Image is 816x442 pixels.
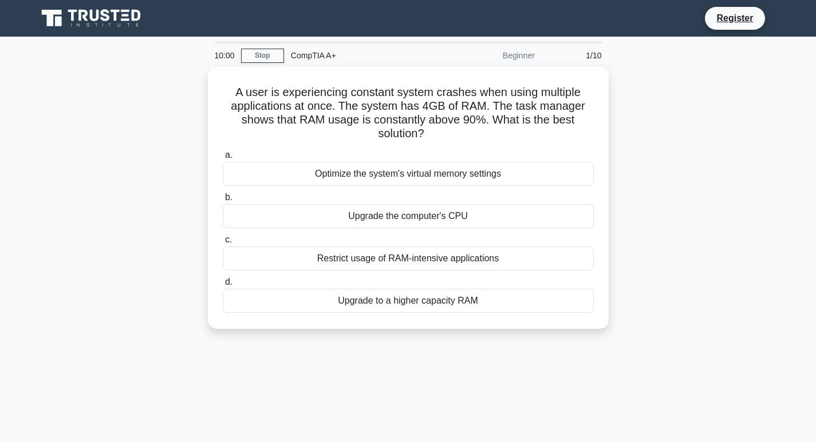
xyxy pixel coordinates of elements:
div: Optimize the system's virtual memory settings [223,162,594,186]
div: CompTIA A+ [284,44,441,67]
div: Beginner [441,44,542,67]
span: d. [225,277,232,286]
span: c. [225,234,232,244]
div: Restrict usage of RAM-intensive applications [223,246,594,270]
a: Stop [241,49,284,63]
div: 10:00 [208,44,241,67]
div: Upgrade the computer's CPU [223,204,594,228]
span: b. [225,192,232,202]
h5: A user is experiencing constant system crashes when using multiple applications at once. The syst... [222,85,595,141]
a: Register [709,11,760,25]
span: a. [225,150,232,160]
div: 1/10 [542,44,609,67]
div: Upgrade to a higher capacity RAM [223,289,594,313]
